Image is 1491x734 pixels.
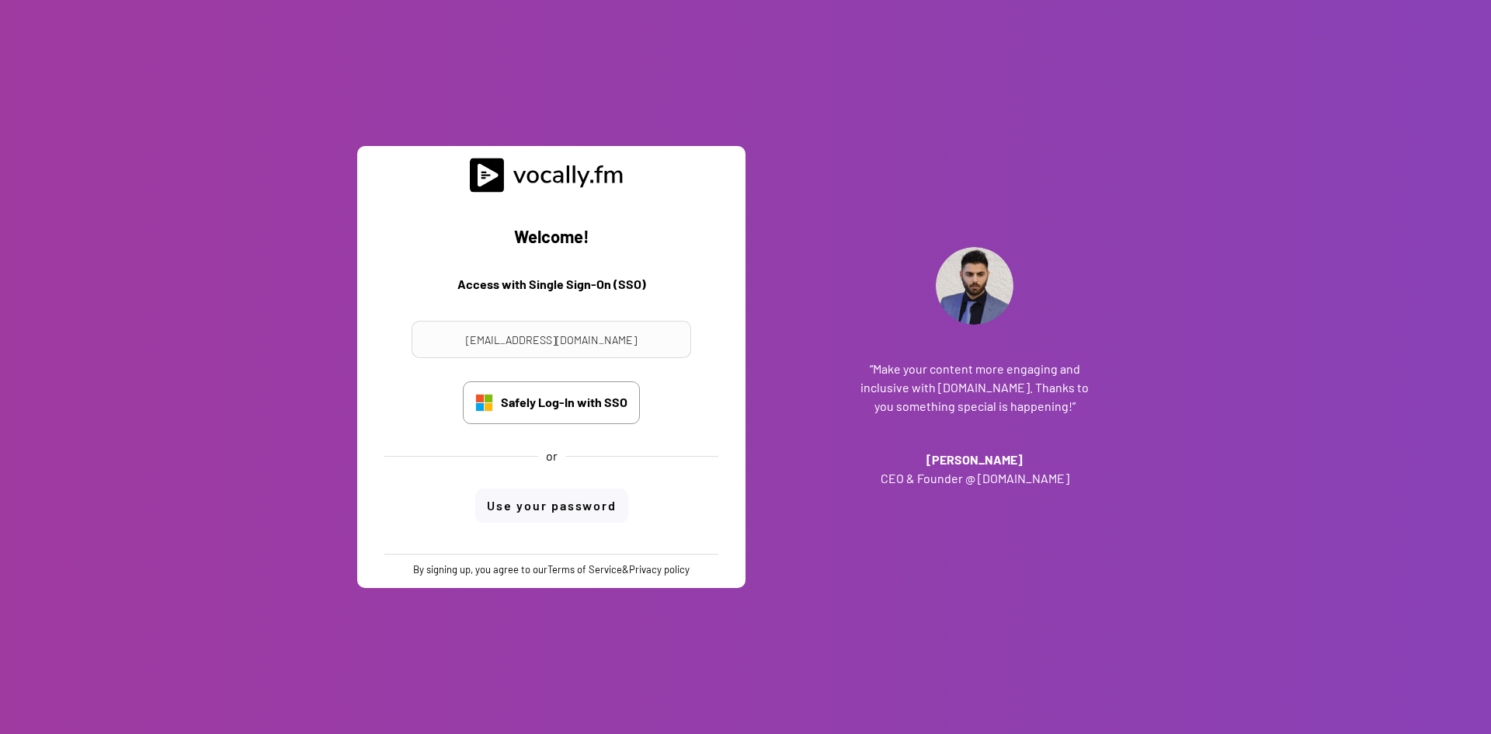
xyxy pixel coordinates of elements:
a: Terms of Service [547,563,622,576]
div: Safely Log-In with SSO [501,394,627,411]
input: Your email [412,321,691,358]
button: Use your password [475,489,628,523]
div: By signing up, you agree to our & [413,562,690,576]
div: or [546,447,558,464]
h3: Access with Single Sign-On (SSO) [369,275,734,303]
a: Privacy policy [629,563,690,576]
h2: Welcome! [369,224,734,252]
img: Addante_Profile.png [936,247,1013,325]
img: Microsoft_logo.svg [475,394,493,412]
h3: “Make your content more engaging and inclusive with [DOMAIN_NAME]. Thanks to you something specia... [858,360,1091,416]
img: vocally%20logo.svg [470,158,633,193]
h3: CEO & Founder @ [DOMAIN_NAME] [858,469,1091,488]
h3: [PERSON_NAME] [858,450,1091,469]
